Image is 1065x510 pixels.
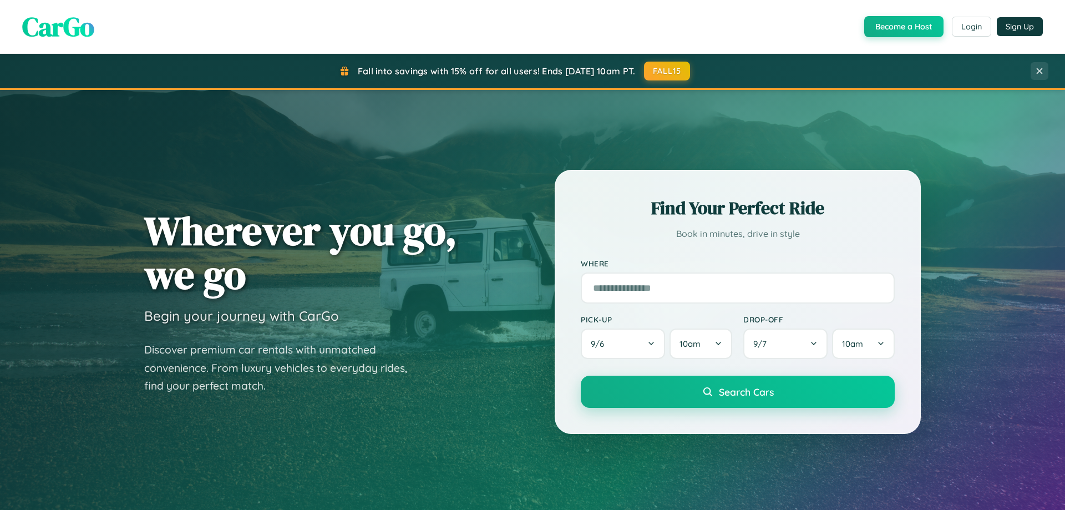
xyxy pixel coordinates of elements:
[581,329,665,359] button: 9/6
[743,329,828,359] button: 9/7
[581,315,732,324] label: Pick-up
[670,329,732,359] button: 10am
[644,62,691,80] button: FALL15
[952,17,991,37] button: Login
[144,341,422,395] p: Discover premium car rentals with unmatched convenience. From luxury vehicles to everyday rides, ...
[581,376,895,408] button: Search Cars
[997,17,1043,36] button: Sign Up
[679,339,701,349] span: 10am
[581,259,895,268] label: Where
[591,339,610,349] span: 9 / 6
[144,307,339,324] h3: Begin your journey with CarGo
[358,65,636,77] span: Fall into savings with 15% off for all users! Ends [DATE] 10am PT.
[581,226,895,242] p: Book in minutes, drive in style
[144,209,457,296] h1: Wherever you go, we go
[581,196,895,220] h2: Find Your Perfect Ride
[22,8,94,45] span: CarGo
[719,386,774,398] span: Search Cars
[832,329,895,359] button: 10am
[743,315,895,324] label: Drop-off
[753,339,772,349] span: 9 / 7
[842,339,863,349] span: 10am
[864,16,944,37] button: Become a Host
